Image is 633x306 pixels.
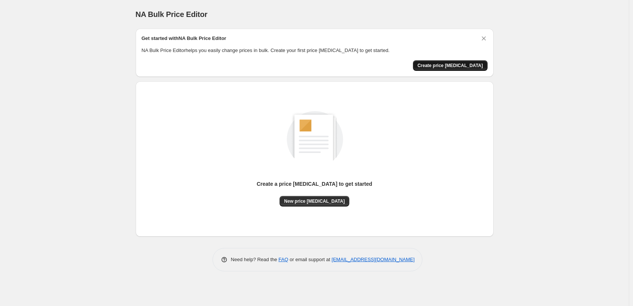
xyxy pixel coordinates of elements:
p: NA Bulk Price Editor helps you easily change prices in bulk. Create your first price [MEDICAL_DAT... [142,47,488,54]
span: NA Bulk Price Editor [136,10,208,18]
span: Create price [MEDICAL_DATA] [417,63,483,69]
button: New price [MEDICAL_DATA] [280,196,349,207]
a: FAQ [278,257,288,262]
a: [EMAIL_ADDRESS][DOMAIN_NAME] [332,257,414,262]
p: Create a price [MEDICAL_DATA] to get started [257,180,372,188]
button: Dismiss card [480,35,488,42]
span: or email support at [288,257,332,262]
button: Create price change job [413,60,488,71]
span: New price [MEDICAL_DATA] [284,198,345,204]
h2: Get started with NA Bulk Price Editor [142,35,226,42]
span: Need help? Read the [231,257,279,262]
